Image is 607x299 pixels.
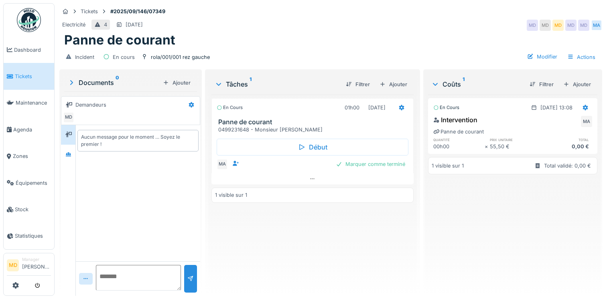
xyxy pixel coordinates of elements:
div: Total validé: 0,00 € [544,162,591,170]
a: Agenda [4,116,54,143]
div: Marquer comme terminé [333,159,408,170]
div: MD [63,112,74,123]
div: rola/001/001 rez gauche [151,53,210,61]
div: 0,00 € [541,143,592,150]
div: 01h00 [345,104,359,111]
div: MD [565,20,577,31]
a: Zones [4,143,54,170]
h6: total [541,137,592,142]
span: Statistiques [15,232,51,240]
a: Tickets [4,63,54,89]
div: En cours [113,53,135,61]
div: Incident [75,53,94,61]
span: Maintenance [16,99,51,107]
div: Coûts [431,79,523,89]
h6: prix unitaire [490,137,541,142]
div: Aucun message pour le moment … Soyez le premier ! [81,133,195,148]
div: 0499231648 - Monsieur [PERSON_NAME] [218,126,410,133]
span: Dashboard [14,46,51,54]
div: MA [581,116,592,127]
sup: 0 [116,78,119,87]
div: 4 [104,21,107,28]
div: Début [217,139,408,156]
div: Ajouter [376,79,410,90]
div: MD [552,20,564,31]
div: 00h00 [433,143,485,150]
div: En cours [217,104,243,111]
div: MD [540,20,551,31]
div: MA [217,159,228,170]
div: Filtrer [343,79,373,90]
a: Stock [4,196,54,222]
div: Modifier [524,51,560,62]
a: Maintenance [4,90,54,116]
div: MD [578,20,589,31]
div: MA [591,20,602,31]
div: Tickets [81,8,98,15]
a: MD Manager[PERSON_NAME] [7,257,51,276]
h6: quantité [433,137,485,142]
div: Electricité [62,21,85,28]
div: Actions [564,51,599,63]
a: Équipements [4,170,54,196]
div: Demandeurs [75,101,106,109]
div: × [485,143,490,150]
div: MD [527,20,538,31]
a: Statistiques [4,223,54,249]
li: MD [7,259,19,271]
div: Manager [22,257,51,263]
a: Dashboard [4,36,54,63]
strong: #2025/09/146/07349 [107,8,168,15]
div: Filtrer [526,79,557,90]
sup: 1 [463,79,465,89]
img: Badge_color-CXgf-gQk.svg [17,8,41,32]
div: 1 visible sur 1 [432,162,464,170]
h3: Panne de courant [218,118,410,126]
div: 55,50 € [490,143,541,150]
div: Tâches [215,79,339,89]
span: Équipements [16,179,51,187]
div: Intervention [433,115,477,125]
div: Ajouter [560,79,594,90]
span: Stock [15,206,51,213]
span: Zones [13,152,51,160]
div: Ajouter [160,77,194,88]
span: Tickets [15,73,51,80]
div: Documents [67,78,160,87]
h1: Panne de courant [64,32,175,48]
div: [DATE] 13:08 [540,104,572,111]
li: [PERSON_NAME] [22,257,51,274]
sup: 1 [250,79,252,89]
div: 1 visible sur 1 [215,191,247,199]
div: En cours [433,104,459,111]
div: Panne de courant [433,128,484,135]
span: Agenda [13,126,51,133]
div: [DATE] [126,21,143,28]
div: [DATE] [368,104,386,111]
